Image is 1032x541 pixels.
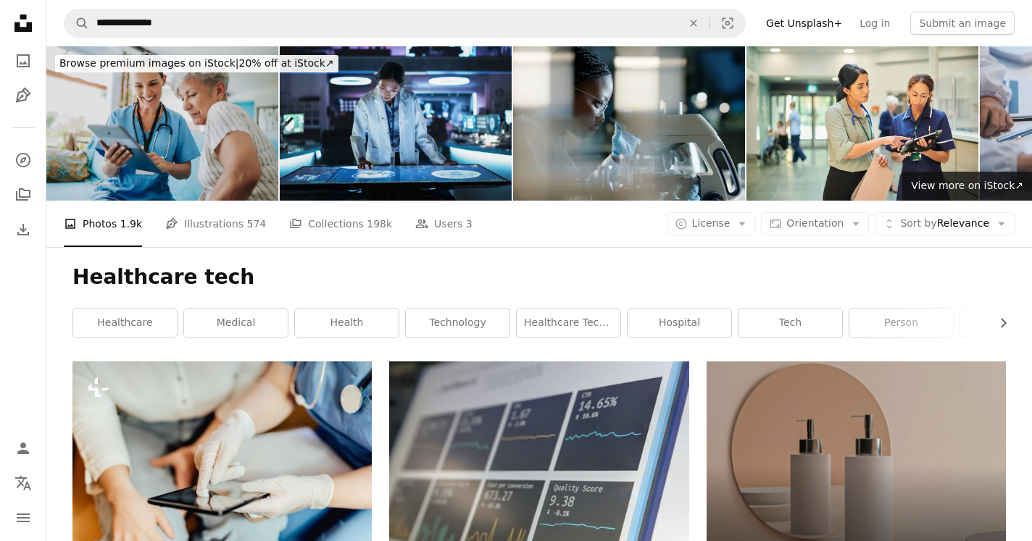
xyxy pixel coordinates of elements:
button: Submit an image [910,12,1015,35]
button: Sort byRelevance [875,212,1015,235]
h1: Healthcare tech [72,264,1006,290]
a: Log in [851,12,899,35]
a: hospital [628,309,731,337]
img: Female Asian Neuroscinetist Using Interactive Touch Screen Table With MRI Scans On Display In Mod... [280,46,512,201]
span: Relevance [900,217,989,231]
span: 198k [367,216,392,232]
a: View more on iStock↗ [902,172,1032,201]
a: Collections [9,180,38,209]
span: Sort by [900,217,936,229]
a: Illustrations [9,81,38,110]
a: person [849,309,953,337]
a: technology [406,309,509,337]
span: Browse premium images on iStock | [59,57,238,69]
a: a person in a blue shirt and white gloves holding a cell phone [72,454,372,467]
a: Users 3 [415,201,473,247]
a: Log in / Sign up [9,434,38,463]
img: Scientist, microscope and analysis in lab for healthcare, innovation and development in stem cell... [513,46,745,201]
button: Orientation [761,212,869,235]
img: Home care healthcare professional using digital tablet [46,46,278,201]
a: Browse premium images on iStock|20% off at iStock↗ [46,46,347,81]
button: Clear [678,9,709,37]
a: Explore [9,146,38,175]
button: Search Unsplash [64,9,89,37]
span: View more on iStock ↗ [911,180,1023,191]
span: 3 [466,216,473,232]
span: 574 [247,216,267,232]
a: health [295,309,399,337]
span: Orientation [786,217,844,229]
a: tech [738,309,842,337]
a: medical [184,309,288,337]
form: Find visuals sitewide [64,9,746,38]
a: Collections 198k [289,201,392,247]
button: Visual search [710,9,745,37]
button: License [667,212,756,235]
img: hospital colleagues checking medical records database [746,46,978,201]
a: Download History [9,215,38,244]
button: Language [9,469,38,498]
span: License [692,217,731,229]
a: turned on monitoring screen [389,463,688,476]
a: Get Unsplash+ [757,12,851,35]
button: scroll list to the right [990,309,1006,337]
a: healthcare technology [517,309,620,337]
a: healthcare [73,309,177,337]
button: Menu [9,503,38,532]
a: Photos [9,46,38,75]
span: 20% off at iStock ↗ [59,57,334,69]
a: Illustrations 574 [165,201,266,247]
